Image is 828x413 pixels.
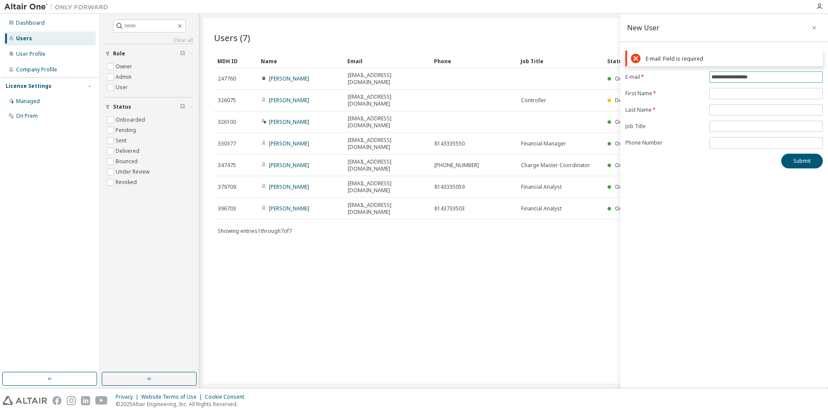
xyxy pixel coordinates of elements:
span: Charge Master Coordinator [521,162,590,169]
span: Delivered [615,97,639,104]
a: [PERSON_NAME] [269,75,309,82]
img: altair_logo.svg [3,396,47,405]
span: Onboarded [615,161,644,169]
span: Showing entries 1 through 7 of 7 [218,227,292,235]
span: [EMAIL_ADDRESS][DOMAIN_NAME] [348,180,427,194]
span: Clear filter [180,103,185,110]
span: [EMAIL_ADDRESS][DOMAIN_NAME] [348,137,427,151]
span: 8143335550 [434,140,465,147]
div: Job Title [521,54,600,68]
span: Role [113,50,125,57]
a: [PERSON_NAME] [269,140,309,147]
button: Status [105,97,193,116]
div: Privacy [116,394,141,400]
span: Onboarded [615,183,644,190]
span: [EMAIL_ADDRESS][DOMAIN_NAME] [348,158,427,172]
a: [PERSON_NAME] [269,118,309,126]
div: E-mail: Field is required [646,55,819,62]
div: Managed [16,98,40,105]
span: Onboarded [615,205,644,212]
label: First Name [625,90,704,97]
div: Email [347,54,427,68]
div: License Settings [6,83,52,90]
label: E-mail [625,74,704,81]
span: Clear filter [180,50,185,57]
a: [PERSON_NAME] [269,161,309,169]
img: youtube.svg [95,396,108,405]
span: [EMAIL_ADDRESS][DOMAIN_NAME] [348,72,427,86]
span: [EMAIL_ADDRESS][DOMAIN_NAME] [348,202,427,216]
img: facebook.svg [52,396,61,405]
label: Last Name [625,106,704,113]
img: linkedin.svg [81,396,90,405]
div: Website Terms of Use [141,394,205,400]
label: Onboarded [116,115,147,125]
label: Phone Number [625,139,704,146]
span: [EMAIL_ADDRESS][DOMAIN_NAME] [348,115,427,129]
label: Delivered [116,146,141,156]
label: Sent [116,136,128,146]
div: Users [16,35,32,42]
div: Company Profile [16,66,57,73]
span: 347475 [218,162,236,169]
span: Users (7) [214,32,250,44]
span: Status [113,103,131,110]
span: 396703 [218,205,236,212]
label: Job Title [625,123,704,130]
span: Controller [521,97,546,104]
div: Phone [434,54,514,68]
span: Financial Analyst [521,184,562,190]
span: Financial Analyst [521,205,562,212]
div: Dashboard [16,19,45,26]
p: © 2025 Altair Engineering, Inc. All Rights Reserved. [116,400,249,408]
div: User Profile [16,51,45,58]
div: Status [607,54,768,68]
span: 330377 [218,140,236,147]
span: 326100 [218,119,236,126]
label: Pending [116,125,138,136]
span: Onboarded [615,118,644,126]
div: MDH ID [217,54,254,68]
span: 8143733503 [434,205,465,212]
label: User [116,82,129,93]
label: Revoked [116,177,139,187]
label: Admin [116,72,133,82]
span: 247760 [218,75,236,82]
a: [PERSON_NAME] [269,205,309,212]
span: Financial Manager [521,140,566,147]
span: Onboarded [615,75,644,82]
span: 8143335059 [434,184,465,190]
span: 379709 [218,184,236,190]
a: [PERSON_NAME] [269,183,309,190]
a: [PERSON_NAME] [269,97,309,104]
label: Bounced [116,156,139,167]
label: Owner [116,61,134,72]
label: Under Review [116,167,151,177]
div: New User [627,24,660,31]
a: Clear all [105,37,193,44]
span: [PHONE_NUMBER] [434,162,479,169]
span: 326075 [218,97,236,104]
img: Altair One [4,3,113,11]
span: Onboarded [615,140,644,147]
span: [EMAIL_ADDRESS][DOMAIN_NAME] [348,94,427,107]
div: Cookie Consent [205,394,249,400]
img: instagram.svg [67,396,76,405]
button: Role [105,44,193,63]
div: Name [261,54,340,68]
div: On Prem [16,113,38,119]
button: Submit [781,154,823,168]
